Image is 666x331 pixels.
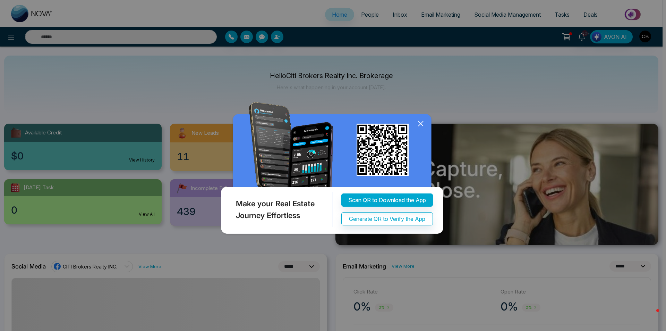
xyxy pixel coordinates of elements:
[642,307,659,324] iframe: Intercom live chat
[219,102,447,237] img: QRModal
[341,212,433,225] button: Generate QR to Verify the App
[341,193,433,207] button: Scan QR to Download the App
[357,124,409,176] img: qr_for_download_app.png
[219,192,333,227] div: Make your Real Estate Journey Effortless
